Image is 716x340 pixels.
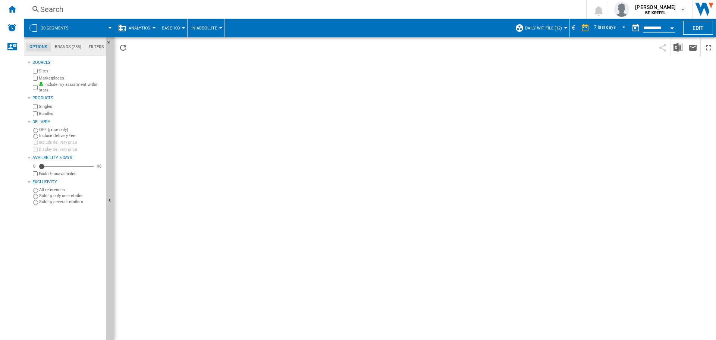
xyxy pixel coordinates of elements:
div: Delivery [32,119,103,125]
div: Daily WIT file (12) [515,19,566,37]
span: 20 segments [41,26,69,31]
button: Edit [683,21,713,35]
label: Bundles [39,111,103,116]
input: Sold by several retailers [33,200,38,205]
div: Products [32,95,103,101]
label: Display delivery price [39,147,103,152]
div: Analytics [118,19,154,37]
button: Share this bookmark with others [655,38,670,56]
label: Include Delivery Fee [39,133,103,138]
img: mysite-bg-18x18.png [39,82,43,86]
button: Reload [116,38,131,56]
div: Availability 5 Days [32,155,103,161]
label: Include delivery price [39,140,103,145]
md-select: REPORTS.WIZARD.STEPS.REPORT.STEPS.REPORT_OPTIONS.PERIOD: 7 last days [593,22,628,34]
div: 7 last days [594,25,616,30]
md-tab-item: Options [26,43,51,52]
button: Maximize [701,38,716,56]
md-tab-item: Filters [85,43,108,52]
input: Marketplaces [33,76,38,81]
label: Include my assortment within stats [39,82,103,93]
div: Sources [32,60,103,66]
button: Send this report by email [685,38,700,56]
button: Hide [106,37,115,51]
label: Sold by only one retailer [39,193,103,199]
label: All references [39,187,103,193]
b: BE KREFEL [645,10,666,15]
div: 90 [95,163,103,169]
button: Daily WIT file (12) [525,19,566,37]
label: Sold by several retailers [39,199,103,205]
input: Bundles [33,111,38,116]
button: In Absolute [191,19,221,37]
md-tab-item: Brands (258) [51,43,85,52]
div: 20 segments [28,19,110,37]
input: Include Delivery Fee [33,134,38,139]
label: Exclude unavailables [39,171,103,177]
div: Search [40,4,567,15]
button: Analytics [129,19,154,37]
label: Singles [39,104,103,109]
input: OFF (price only) [33,128,38,133]
input: Sites [33,69,38,74]
input: Include my assortment within stats [33,83,38,92]
span: Daily WIT file (12) [525,26,562,31]
button: Base 100 [162,19,183,37]
button: Download in Excel [671,38,685,56]
input: Display delivery price [33,147,38,152]
button: Open calendar [665,20,679,34]
button: md-calendar [628,21,643,35]
input: All references [33,188,38,193]
label: Marketplaces [39,75,103,81]
div: 0 [31,163,37,169]
div: Exclusivity [32,179,103,185]
md-slider: Availability [39,163,94,170]
label: OFF (price only) [39,127,103,132]
input: Include delivery price [33,140,38,145]
span: [PERSON_NAME] [635,3,676,11]
input: Sold by only one retailer [33,194,38,199]
button: 20 segments [41,19,76,37]
span: Base 100 [162,26,180,31]
span: In Absolute [191,26,217,31]
div: € [570,23,577,32]
input: Display delivery price [33,171,38,176]
input: Singles [33,104,38,109]
label: Sites [39,68,103,74]
img: alerts-logo.svg [7,23,16,32]
img: excel-24x24.png [673,43,682,52]
span: Analytics [129,26,150,31]
img: profile.jpg [614,2,629,17]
